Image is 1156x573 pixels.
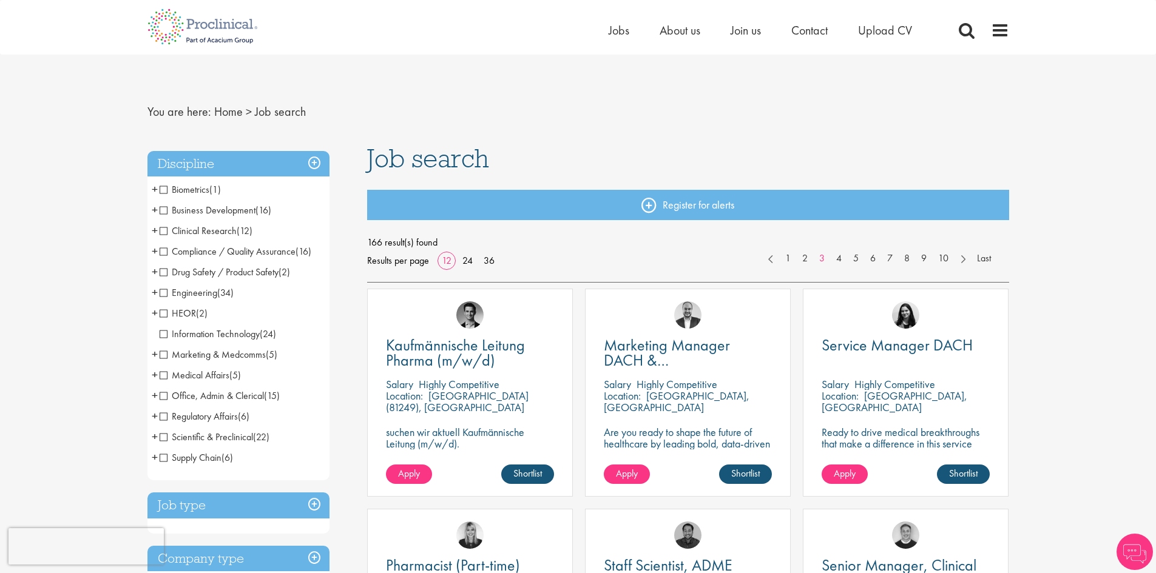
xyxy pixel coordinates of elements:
[209,183,221,196] span: (1)
[217,286,234,299] span: (34)
[160,266,279,278] span: Drug Safety / Product Safety
[160,451,221,464] span: Supply Chain
[604,335,750,386] span: Marketing Manager DACH & [GEOGRAPHIC_DATA]
[719,464,772,484] a: Shortlist
[229,369,241,381] span: (5)
[237,224,252,237] span: (12)
[456,301,484,329] img: Max Slevogt
[898,252,916,266] a: 8
[386,426,554,449] p: suchen wir aktuell Kaufmännische Leitung (m/w/d).
[674,521,701,549] img: Mike Raletz
[152,345,158,363] span: +
[160,389,280,402] span: Office, Admin & Clerical
[160,245,311,258] span: Compliance / Quality Assurance
[604,338,772,368] a: Marketing Manager DACH & [GEOGRAPHIC_DATA]
[147,546,330,572] h3: Company type
[266,348,277,361] span: (5)
[604,389,641,403] span: Location:
[160,348,277,361] span: Marketing & Medcomms
[637,377,717,391] p: Highly Competitive
[160,307,196,320] span: HEOR
[264,389,280,402] span: (15)
[386,558,554,573] a: Pharmacist (Part-time)
[152,448,158,466] span: +
[604,426,772,472] p: Are you ready to shape the future of healthcare by leading bold, data-driven marketing strategies...
[892,521,919,549] img: Bo Forsen
[152,242,158,260] span: +
[160,348,266,361] span: Marketing & Medcomms
[279,266,290,278] span: (2)
[160,327,276,340] span: Information Technology
[822,426,990,461] p: Ready to drive medical breakthroughs that make a difference in this service manager position?
[501,464,554,484] a: Shortlist
[438,254,456,267] a: 12
[1117,534,1153,570] img: Chatbot
[246,104,252,119] span: >
[822,389,859,403] span: Location:
[419,377,499,391] p: Highly Competitive
[398,467,420,480] span: Apply
[255,204,271,216] span: (16)
[160,307,208,320] span: HEOR
[160,389,264,402] span: Office, Admin & Clerical
[822,338,990,353] a: Service Manager DACH
[255,104,306,119] span: Job search
[8,528,164,565] iframe: reCAPTCHA
[214,104,243,119] a: breadcrumb link
[854,377,935,391] p: Highly Competitive
[858,22,912,38] a: Upload CV
[260,327,276,340] span: (24)
[971,252,997,266] a: Last
[367,142,489,175] span: Job search
[152,180,158,198] span: +
[830,252,848,266] a: 4
[822,389,967,414] p: [GEOGRAPHIC_DATA], [GEOGRAPHIC_DATA]
[915,252,933,266] a: 9
[160,369,241,381] span: Medical Affairs
[147,492,330,518] h3: Job type
[152,221,158,240] span: +
[160,451,233,464] span: Supply Chain
[609,22,629,38] a: Jobs
[386,338,554,368] a: Kaufmännische Leitung Pharma (m/w/d)
[796,252,814,266] a: 2
[479,254,499,267] a: 36
[674,301,701,329] img: Aitor Melia
[616,467,638,480] span: Apply
[367,252,429,270] span: Results per page
[660,22,700,38] span: About us
[160,183,209,196] span: Biometrics
[196,307,208,320] span: (2)
[160,266,290,278] span: Drug Safety / Product Safety
[147,151,330,177] h3: Discipline
[160,410,249,423] span: Regulatory Affairs
[152,201,158,219] span: +
[160,245,296,258] span: Compliance / Quality Assurance
[386,335,525,370] span: Kaufmännische Leitung Pharma (m/w/d)
[253,431,269,443] span: (22)
[152,263,158,281] span: +
[386,389,423,403] span: Location:
[152,304,158,322] span: +
[892,301,919,329] img: Indre Stankeviciute
[160,224,252,237] span: Clinical Research
[834,467,856,480] span: Apply
[791,22,828,38] a: Contact
[296,245,311,258] span: (16)
[367,233,1009,252] span: 166 result(s) found
[458,254,477,267] a: 24
[813,252,831,266] a: 3
[456,521,484,549] a: Janelle Jones
[822,377,849,391] span: Salary
[160,431,269,443] span: Scientific & Preclinical
[386,464,432,484] a: Apply
[160,431,253,443] span: Scientific & Preclinical
[160,327,260,340] span: Information Technology
[152,386,158,404] span: +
